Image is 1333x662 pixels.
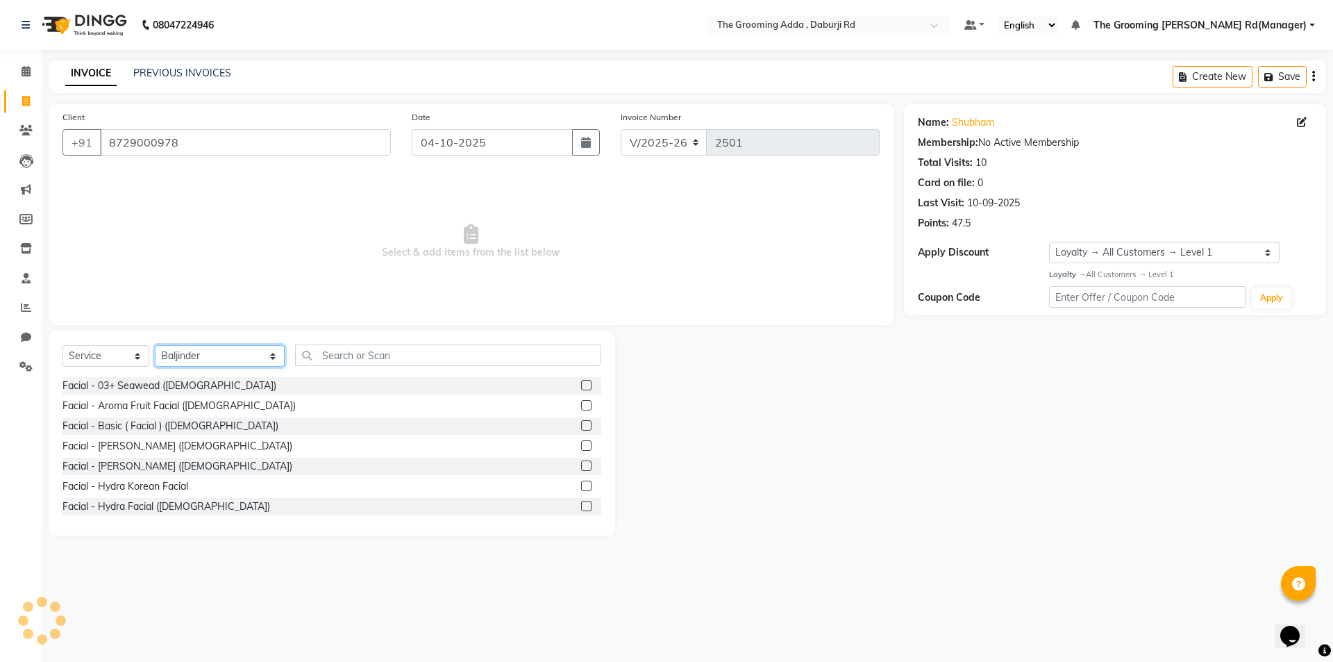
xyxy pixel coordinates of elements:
[62,439,292,454] div: Facial - [PERSON_NAME] ([DEMOGRAPHIC_DATA])
[621,111,681,124] label: Invoice Number
[952,115,994,130] a: Shubham
[65,61,117,86] a: INVOICE
[412,111,430,124] label: Date
[1252,288,1291,308] button: Apply
[1049,269,1312,281] div: All Customers → Level 1
[918,176,975,190] div: Card on file:
[1173,66,1252,88] button: Create New
[918,135,978,150] div: Membership:
[100,129,391,156] input: Search by Name/Mobile/Email/Code
[1275,606,1319,648] iframe: chat widget
[918,115,949,130] div: Name:
[918,216,949,231] div: Points:
[62,129,101,156] button: +91
[62,459,292,474] div: Facial - [PERSON_NAME] ([DEMOGRAPHIC_DATA])
[1093,18,1307,33] span: The Grooming [PERSON_NAME] Rd(Manager)
[967,196,1020,210] div: 10-09-2025
[62,399,296,413] div: Facial - Aroma Fruit Facial ([DEMOGRAPHIC_DATA])
[295,345,601,366] input: Search or Scan
[952,216,971,231] div: 47.5
[35,6,131,44] img: logo
[62,419,278,433] div: Facial - Basic ( Facial ) ([DEMOGRAPHIC_DATA])
[62,479,188,494] div: Facial - Hydra Korean Facial
[62,111,85,124] label: Client
[918,245,1049,260] div: Apply Discount
[918,156,973,170] div: Total Visits:
[62,499,270,514] div: Facial - Hydra Facial ([DEMOGRAPHIC_DATA])
[153,6,214,44] b: 08047224946
[62,379,276,393] div: Facial - 03+ Seawead ([DEMOGRAPHIC_DATA])
[918,135,1312,150] div: No Active Membership
[62,172,880,311] span: Select & add items from the list below
[133,67,231,79] a: PREVIOUS INVOICES
[1049,286,1246,308] input: Enter Offer / Coupon Code
[918,196,964,210] div: Last Visit:
[975,156,987,170] div: 10
[1049,270,1086,279] strong: Loyalty →
[918,290,1049,305] div: Coupon Code
[1258,66,1307,88] button: Save
[978,176,983,190] div: 0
